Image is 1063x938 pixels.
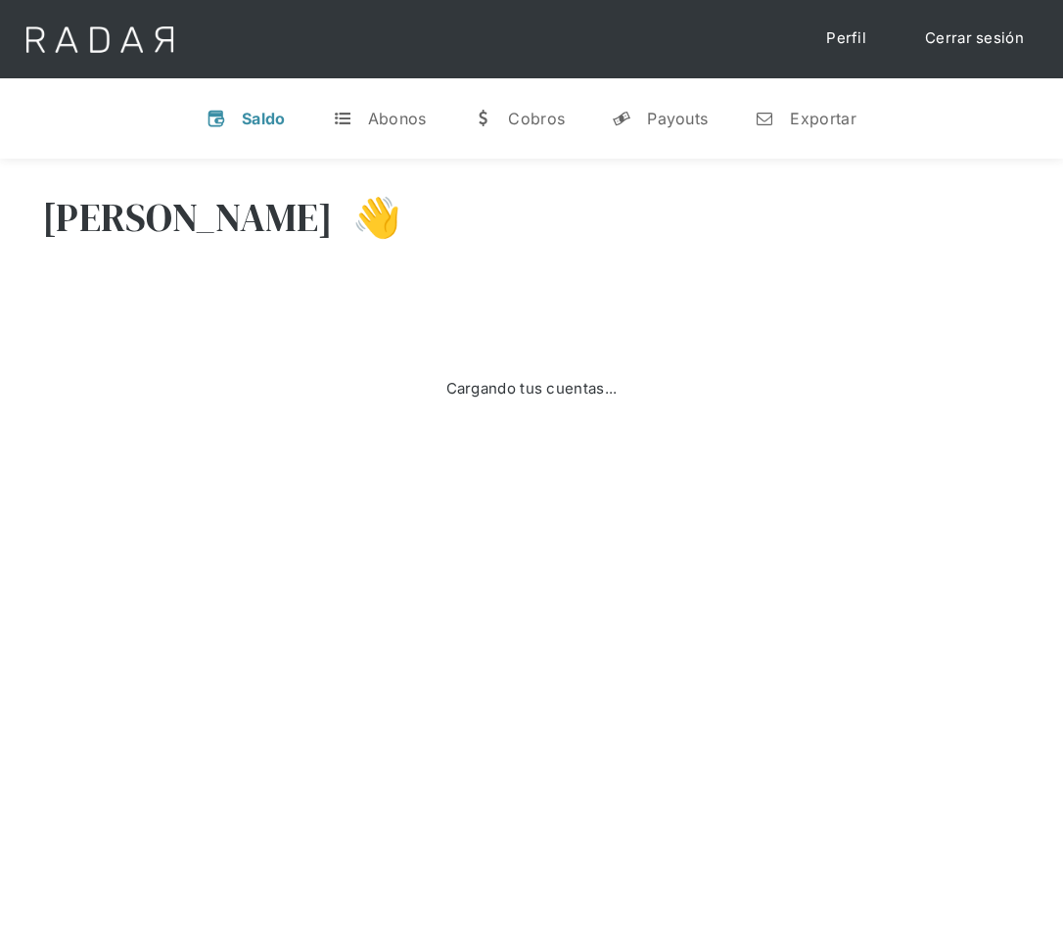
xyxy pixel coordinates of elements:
div: t [333,109,352,128]
div: y [612,109,631,128]
div: Saldo [242,109,286,128]
div: n [755,109,774,128]
div: w [473,109,492,128]
div: Payouts [647,109,708,128]
div: Cargando tus cuentas... [446,378,618,400]
div: Cobros [508,109,565,128]
div: v [207,109,226,128]
h3: [PERSON_NAME] [42,193,333,242]
div: Exportar [790,109,855,128]
a: Cerrar sesión [905,20,1043,58]
h3: 👋 [333,193,401,242]
a: Perfil [807,20,886,58]
div: Abonos [368,109,427,128]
